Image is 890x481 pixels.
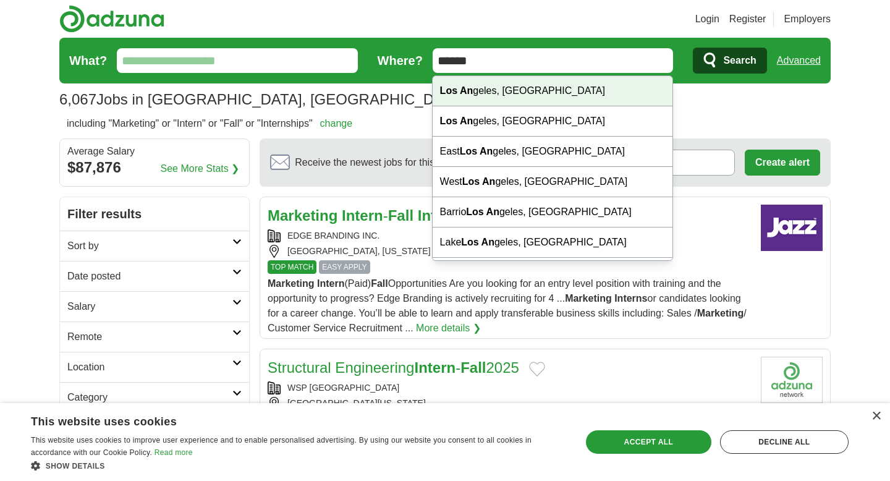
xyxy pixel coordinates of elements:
h2: Filter results [60,197,249,231]
strong: Los An [461,237,494,247]
a: Marketing Intern-Fall Internships [268,207,498,224]
div: $87,876 [67,156,242,179]
a: Login [695,12,719,27]
div: geles, [GEOGRAPHIC_DATA] [433,106,672,137]
span: This website uses cookies to improve user experience and to enable personalised advertising. By u... [31,436,532,457]
a: Category [60,382,249,412]
span: (Paid) Opportunities Are you looking for an entry level position with training and the opportunit... [268,278,747,333]
strong: Interns [614,293,647,304]
h1: Jobs in [GEOGRAPHIC_DATA], [GEOGRAPHIC_DATA] [59,91,465,108]
div: [GEOGRAPHIC_DATA], [GEOGRAPHIC_DATA] [433,258,672,303]
label: What? [69,51,107,70]
h2: Date posted [67,269,232,284]
a: WSP [GEOGRAPHIC_DATA] [287,383,399,393]
h2: Sort by [67,239,232,253]
div: Barrio geles, [GEOGRAPHIC_DATA] [433,197,672,228]
strong: Los An [440,85,473,96]
div: Accept all [586,430,711,454]
img: WSP USA logo [761,357,823,403]
label: Where? [378,51,423,70]
h2: including "Marketing" or "Intern" or "Fall" or "Internships" [67,116,352,131]
a: Register [729,12,766,27]
strong: Internships [418,207,498,224]
a: Sort by [60,231,249,261]
a: Structural EngineeringIntern-Fall2025 [268,359,519,376]
strong: Fall [460,359,486,376]
strong: Los An [462,176,496,187]
strong: Marketing [697,308,744,318]
a: See More Stats ❯ [161,161,240,176]
a: Date posted [60,261,249,291]
a: Location [60,352,249,382]
strong: Intern [317,278,344,289]
a: Read more, opens a new window [155,448,193,457]
div: Show details [31,459,566,472]
span: Search [723,48,756,73]
strong: Los An [440,116,473,126]
span: 6,067 [59,88,96,111]
strong: Los An [466,206,499,217]
a: Remote [60,321,249,352]
strong: Marketing [268,278,315,289]
a: Salary [60,291,249,321]
strong: Marketing [565,293,612,304]
strong: Intern [342,207,383,224]
span: EASY APPLY [319,260,370,274]
strong: Fall [371,278,388,289]
strong: Fall [388,207,413,224]
div: This website uses cookies [31,411,535,429]
a: Employers [784,12,831,27]
img: Company logo [761,205,823,251]
div: Average Salary [67,147,242,156]
div: Close [871,412,881,421]
a: More details ❯ [416,321,481,336]
span: Receive the newest jobs for this search : [295,155,506,170]
button: Create alert [745,150,820,176]
strong: Marketing [268,207,337,224]
div: Lake geles, [GEOGRAPHIC_DATA] [433,228,672,258]
button: Add to favorite jobs [529,362,545,377]
h2: Remote [67,330,232,344]
h2: Salary [67,299,232,314]
div: East geles, [GEOGRAPHIC_DATA] [433,137,672,167]
img: Adzuna logo [59,5,164,33]
h2: Category [67,390,232,405]
span: TOP MATCH [268,260,316,274]
h2: Location [67,360,232,375]
button: Search [693,48,766,74]
strong: Los An [460,146,493,156]
div: [GEOGRAPHIC_DATA], [US_STATE] [268,245,751,258]
div: West geles, [GEOGRAPHIC_DATA] [433,167,672,197]
div: geles, [GEOGRAPHIC_DATA] [433,76,672,106]
div: EDGE BRANDING INC. [268,229,751,242]
div: Decline all [720,430,849,454]
a: change [320,118,353,129]
div: [GEOGRAPHIC_DATA][US_STATE] [268,397,751,410]
strong: Intern [414,359,456,376]
span: Show details [46,462,105,470]
a: Advanced [777,48,821,73]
